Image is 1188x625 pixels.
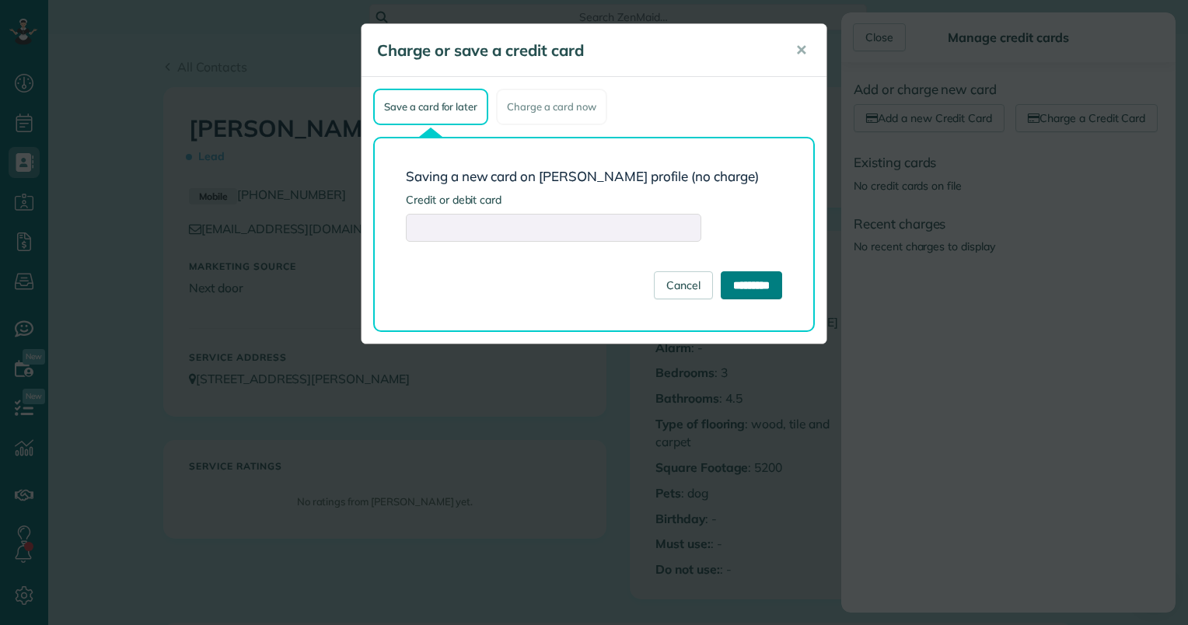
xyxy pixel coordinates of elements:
iframe: Secure card payment input frame [413,221,694,235]
h5: Charge or save a credit card [377,40,774,61]
div: Charge a card now [496,89,606,125]
h3: Saving a new card on [PERSON_NAME] profile (no charge) [406,169,782,184]
div: Save a card for later [373,89,488,125]
label: Credit or debit card [406,192,782,208]
a: Cancel [654,271,713,299]
span: ✕ [795,41,807,59]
